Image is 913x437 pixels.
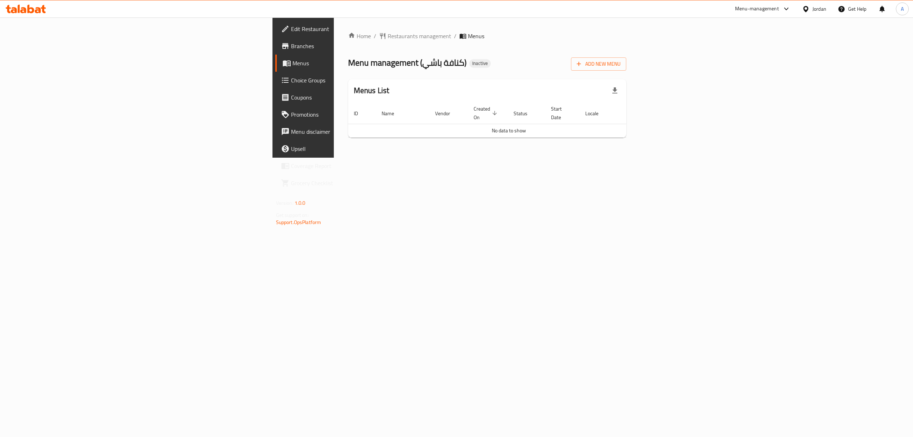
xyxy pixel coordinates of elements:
span: Choice Groups [291,76,419,85]
a: Coupons [275,89,425,106]
span: Vendor [435,109,459,118]
table: enhanced table [348,102,670,138]
th: Actions [616,102,670,124]
span: Name [382,109,403,118]
span: 1.0.0 [295,198,306,208]
span: Branches [291,42,419,50]
a: Menus [275,55,425,72]
div: Menu-management [735,5,779,13]
a: Coverage Report [275,157,425,174]
span: Get support on: [276,210,309,220]
span: Inactive [469,60,491,66]
span: Upsell [291,144,419,153]
nav: breadcrumb [348,32,627,40]
span: Edit Restaurant [291,25,419,33]
a: Upsell [275,140,425,157]
span: Grocery Checklist [291,179,419,187]
span: Promotions [291,110,419,119]
li: / [454,32,456,40]
span: A [901,5,904,13]
span: No data to show [492,126,526,135]
div: Inactive [469,59,491,68]
span: Add New Menu [577,60,621,68]
a: Promotions [275,106,425,123]
a: Menu disclaimer [275,123,425,140]
a: Support.OpsPlatform [276,218,321,227]
span: Menu disclaimer [291,127,419,136]
a: Branches [275,37,425,55]
span: Created On [474,105,499,122]
span: Menu management ( كنافة باشي ) [348,55,466,71]
span: Menus [468,32,484,40]
div: Jordan [812,5,826,13]
span: ID [354,109,367,118]
div: Export file [606,82,623,99]
a: Grocery Checklist [275,174,425,192]
a: Edit Restaurant [275,20,425,37]
h2: Menus List [354,85,389,96]
button: Add New Menu [571,57,626,71]
a: Choice Groups [275,72,425,89]
span: Version: [276,198,294,208]
span: Locale [585,109,608,118]
span: Menus [292,59,419,67]
span: Status [514,109,537,118]
span: Coupons [291,93,419,102]
span: Coverage Report [291,162,419,170]
span: Start Date [551,105,571,122]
